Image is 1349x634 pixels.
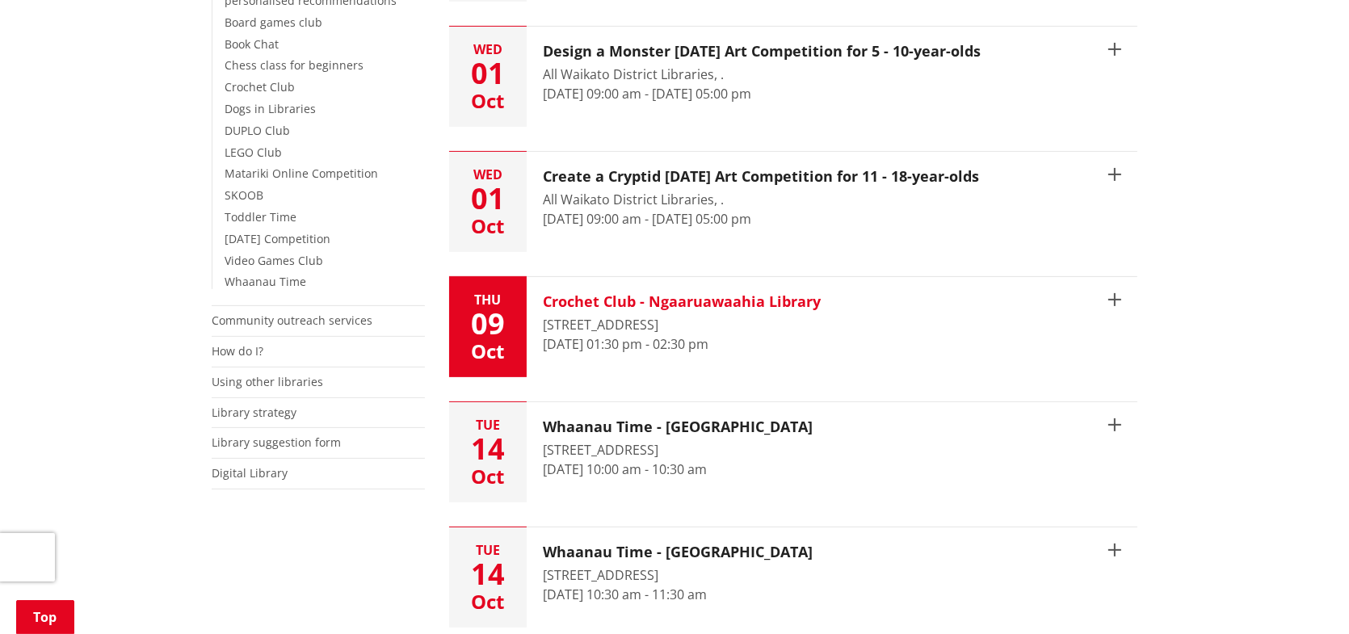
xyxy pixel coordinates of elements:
h3: Crochet Club - Ngaaruawaahia Library [543,293,821,311]
a: Digital Library [212,465,288,481]
time: [DATE] 09:00 am - [DATE] 05:00 pm [543,210,751,228]
div: 09 [449,309,527,338]
iframe: Messenger Launcher [1275,566,1333,624]
h3: Design a Monster [DATE] Art Competition for 5 - 10-year-olds [543,43,981,61]
div: Oct [449,91,527,111]
div: Tue [449,544,527,556]
div: 01 [449,59,527,88]
a: Board games club [225,15,322,30]
time: [DATE] 10:00 am - 10:30 am [543,460,707,478]
div: Oct [449,216,527,236]
a: How do I? [212,343,263,359]
a: Community outreach services [212,313,372,328]
a: Chess class for beginners [225,57,364,73]
div: [STREET_ADDRESS] [543,315,821,334]
time: [DATE] 01:30 pm - 02:30 pm [543,335,708,353]
button: Wed 01 Oct Create a Cryptid [DATE] Art Competition for 11 - 18-year-olds All Waikato District Lib... [449,152,1137,252]
a: Using other libraries [212,374,323,389]
a: [DATE] Competition [225,231,330,246]
div: Oct [449,592,527,611]
a: Top [16,600,74,634]
time: [DATE] 09:00 am - [DATE] 05:00 pm [543,85,751,103]
a: Dogs in Libraries [225,101,316,116]
div: All Waikato District Libraries, . [543,65,981,84]
button: Tue 14 Oct Whaanau Time - [GEOGRAPHIC_DATA] [STREET_ADDRESS] [DATE] 10:30 am - 11:30 am [449,527,1137,628]
div: Tue [449,418,527,431]
div: Oct [449,467,527,486]
div: Wed [449,168,527,181]
time: [DATE] 10:30 am - 11:30 am [543,586,707,603]
a: Whaanau Time [225,274,306,289]
h3: Whaanau Time - [GEOGRAPHIC_DATA] [543,418,813,436]
div: 14 [449,435,527,464]
a: Matariki Online Competition [225,166,378,181]
button: Tue 14 Oct Whaanau Time - [GEOGRAPHIC_DATA] [STREET_ADDRESS] [DATE] 10:00 am - 10:30 am [449,402,1137,502]
a: SKOOB [225,187,263,203]
h3: Whaanau Time - [GEOGRAPHIC_DATA] [543,544,813,561]
h3: Create a Cryptid [DATE] Art Competition for 11 - 18-year-olds [543,168,979,186]
div: Wed [449,43,527,56]
button: Wed 01 Oct Design a Monster [DATE] Art Competition for 5 - 10-year-olds All Waikato District Libr... [449,27,1137,127]
div: [STREET_ADDRESS] [543,440,813,460]
a: DUPLO Club [225,123,290,138]
div: Thu [449,293,527,306]
a: Library suggestion form [212,435,341,450]
div: 01 [449,184,527,213]
a: LEGO Club [225,145,282,160]
div: [STREET_ADDRESS] [543,565,813,585]
a: Book Chat [225,36,279,52]
a: Toddler Time [225,209,296,225]
a: Library strategy [212,405,296,420]
div: All Waikato District Libraries, . [543,190,979,209]
div: 14 [449,560,527,589]
a: Crochet Club [225,79,295,94]
a: Video Games Club [225,253,323,268]
div: Oct [449,342,527,361]
button: Thu 09 Oct Crochet Club - Ngaaruawaahia Library [STREET_ADDRESS] [DATE] 01:30 pm - 02:30 pm [449,277,1137,377]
